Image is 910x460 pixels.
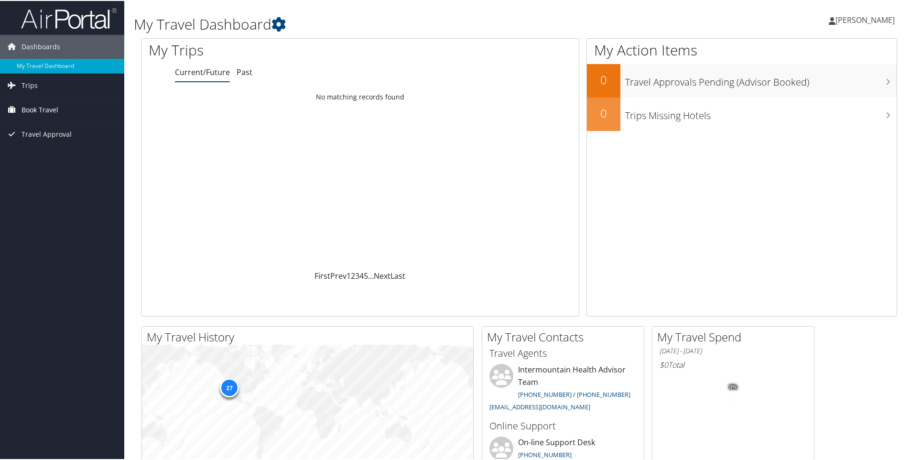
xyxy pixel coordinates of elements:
span: … [368,270,374,280]
a: 0Trips Missing Hotels [587,97,897,130]
a: Current/Future [175,66,230,77]
h2: My Travel Contacts [487,328,644,344]
a: [EMAIL_ADDRESS][DOMAIN_NAME] [489,402,590,410]
h6: Total [660,359,807,369]
a: 3 [355,270,359,280]
span: $0 [660,359,668,369]
span: [PERSON_NAME] [835,14,895,24]
h3: Travel Approvals Pending (Advisor Booked) [625,70,897,88]
a: [PERSON_NAME] [829,5,904,33]
span: Dashboards [22,34,60,58]
h2: My Travel History [147,328,473,344]
div: 27 [220,377,239,396]
h2: My Travel Spend [657,328,814,344]
a: Past [237,66,252,77]
a: Prev [330,270,347,280]
a: 1 [347,270,351,280]
h2: 0 [587,104,620,120]
span: Travel Approval [22,121,72,145]
tspan: 0% [729,383,737,389]
img: airportal-logo.png [21,6,117,29]
a: First [314,270,330,280]
h1: My Action Items [587,39,897,59]
a: Next [374,270,390,280]
a: [PHONE_NUMBER] / [PHONE_NUMBER] [518,389,630,398]
span: Book Travel [22,97,58,121]
a: 0Travel Approvals Pending (Advisor Booked) [587,63,897,97]
h6: [DATE] - [DATE] [660,346,807,355]
li: Intermountain Health Advisor Team [485,363,641,414]
td: No matching records found [141,88,579,105]
a: Last [390,270,405,280]
h3: Online Support [489,418,637,432]
a: 5 [364,270,368,280]
a: 4 [359,270,364,280]
h2: 0 [587,71,620,87]
h1: My Travel Dashboard [134,13,648,33]
a: 2 [351,270,355,280]
a: [PHONE_NUMBER] [518,449,572,458]
h1: My Trips [149,39,390,59]
span: Trips [22,73,38,97]
h3: Travel Agents [489,346,637,359]
h3: Trips Missing Hotels [625,103,897,121]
